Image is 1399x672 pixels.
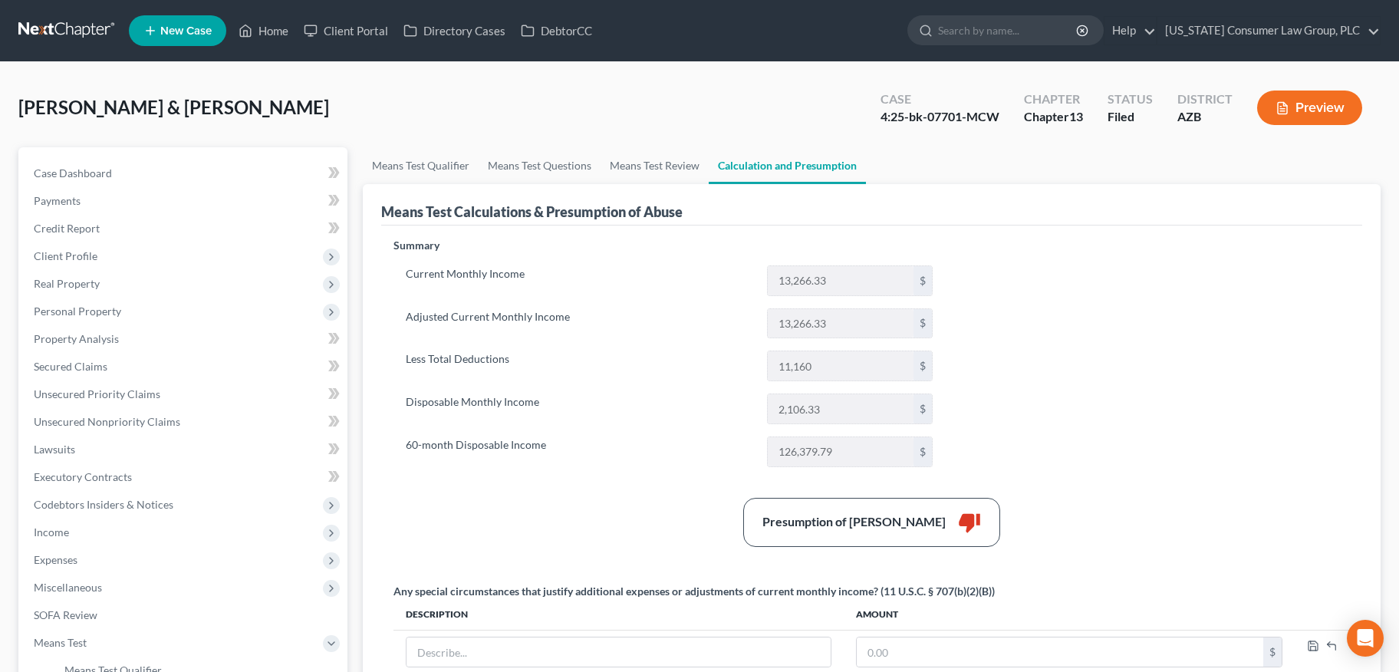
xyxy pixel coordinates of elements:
[21,160,347,187] a: Case Dashboard
[34,525,69,539] span: Income
[34,608,97,621] span: SOFA Review
[1104,17,1156,44] a: Help
[34,194,81,207] span: Payments
[768,309,913,338] input: 0.00
[34,222,100,235] span: Credit Report
[1157,17,1380,44] a: [US_STATE] Consumer Law Group, PLC
[21,215,347,242] a: Credit Report
[398,308,759,339] label: Adjusted Current Monthly Income
[1108,91,1153,108] div: Status
[398,436,759,467] label: 60-month Disposable Income
[21,325,347,353] a: Property Analysis
[34,443,75,456] span: Lawsuits
[958,511,981,534] i: thumb_down
[231,17,296,44] a: Home
[1024,91,1083,108] div: Chapter
[768,394,913,423] input: 0.00
[34,636,87,649] span: Means Test
[913,309,932,338] div: $
[21,408,347,436] a: Unsecured Nonpriority Claims
[1177,108,1233,126] div: AZB
[398,265,759,296] label: Current Monthly Income
[881,91,999,108] div: Case
[1257,91,1362,125] button: Preview
[21,601,347,629] a: SOFA Review
[21,187,347,215] a: Payments
[34,332,119,345] span: Property Analysis
[21,353,347,380] a: Secured Claims
[513,17,600,44] a: DebtorCC
[1024,108,1083,126] div: Chapter
[913,394,932,423] div: $
[396,17,513,44] a: Directory Cases
[21,380,347,408] a: Unsecured Priority Claims
[34,166,112,180] span: Case Dashboard
[709,147,866,184] a: Calculation and Presumption
[1069,109,1083,124] span: 13
[21,436,347,463] a: Lawsuits
[857,637,1263,667] input: 0.00
[398,351,759,381] label: Less Total Deductions
[938,16,1078,44] input: Search by name...
[479,147,601,184] a: Means Test Questions
[393,599,844,630] th: Description
[913,351,932,380] div: $
[34,249,97,262] span: Client Profile
[381,203,683,221] div: Means Test Calculations & Presumption of Abuse
[768,437,913,466] input: 0.00
[34,415,180,428] span: Unsecured Nonpriority Claims
[34,360,107,373] span: Secured Claims
[160,25,212,37] span: New Case
[34,387,160,400] span: Unsecured Priority Claims
[768,351,913,380] input: 0.00
[393,238,945,253] p: Summary
[393,584,995,599] div: Any special circumstances that justify additional expenses or adjustments of current monthly inco...
[1108,108,1153,126] div: Filed
[34,470,132,483] span: Executory Contracts
[881,108,999,126] div: 4:25-bk-07701-MCW
[601,147,709,184] a: Means Test Review
[21,463,347,491] a: Executory Contracts
[296,17,396,44] a: Client Portal
[34,498,173,511] span: Codebtors Insiders & Notices
[844,599,1295,630] th: Amount
[913,266,932,295] div: $
[34,553,77,566] span: Expenses
[363,147,479,184] a: Means Test Qualifier
[768,266,913,295] input: 0.00
[913,437,932,466] div: $
[34,277,100,290] span: Real Property
[398,394,759,424] label: Disposable Monthly Income
[34,581,102,594] span: Miscellaneous
[762,513,946,531] div: Presumption of [PERSON_NAME]
[34,305,121,318] span: Personal Property
[1177,91,1233,108] div: District
[1263,637,1282,667] div: $
[1347,620,1384,657] div: Open Intercom Messenger
[407,637,831,667] input: Describe...
[18,96,329,118] span: [PERSON_NAME] & [PERSON_NAME]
